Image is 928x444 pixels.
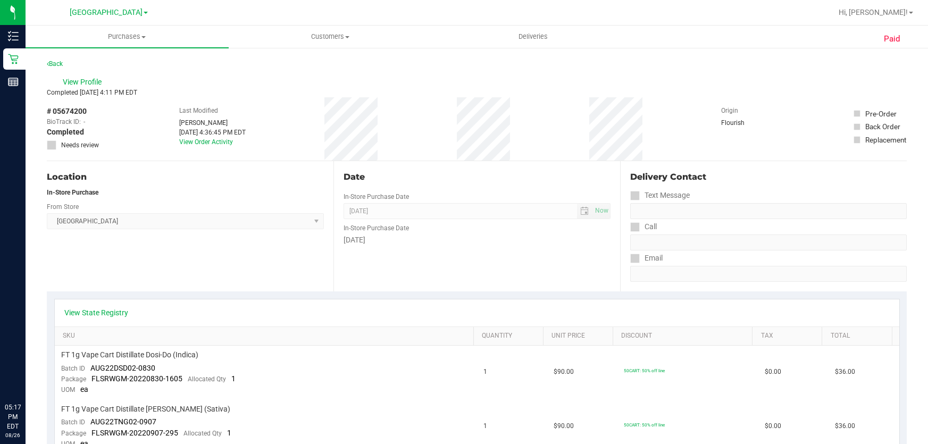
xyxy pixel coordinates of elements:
[761,332,818,340] a: Tax
[839,8,908,16] span: Hi, [PERSON_NAME]!
[26,32,229,41] span: Purchases
[63,77,105,88] span: View Profile
[344,223,409,233] label: In-Store Purchase Date
[90,364,155,372] span: AUG22DSD02-0830
[231,374,236,383] span: 1
[483,421,487,431] span: 1
[344,234,611,246] div: [DATE]
[865,121,900,132] div: Back Order
[61,375,86,383] span: Package
[624,422,665,428] span: 50CART: 50% off line
[229,26,432,48] a: Customers
[8,54,19,64] inline-svg: Retail
[482,332,539,340] a: Quantity
[83,117,85,127] span: -
[61,386,75,393] span: UOM
[179,106,218,115] label: Last Modified
[80,385,88,393] span: ea
[227,429,231,437] span: 1
[344,171,611,183] div: Date
[179,128,246,137] div: [DATE] 4:36:45 PM EDT
[624,368,665,373] span: 50CART: 50% off line
[47,127,84,138] span: Completed
[630,250,663,266] label: Email
[61,350,198,360] span: FT 1g Vape Cart Distillate Dosi-Do (Indica)
[835,421,855,431] span: $36.00
[64,307,128,318] a: View State Registry
[47,189,98,196] strong: In-Store Purchase
[621,332,748,340] a: Discount
[8,77,19,87] inline-svg: Reports
[61,418,85,426] span: Batch ID
[47,89,137,96] span: Completed [DATE] 4:11 PM EDT
[229,32,431,41] span: Customers
[91,374,182,383] span: FLSRWGM-20220830-1605
[183,430,222,437] span: Allocated Qty
[831,332,888,340] a: Total
[554,421,574,431] span: $90.00
[554,367,574,377] span: $90.00
[865,108,897,119] div: Pre-Order
[721,106,738,115] label: Origin
[630,219,657,234] label: Call
[865,135,906,145] div: Replacement
[26,26,229,48] a: Purchases
[11,359,43,391] iframe: Resource center
[551,332,609,340] a: Unit Price
[344,192,409,202] label: In-Store Purchase Date
[90,417,156,426] span: AUG22TNG02-0907
[47,60,63,68] a: Back
[630,171,907,183] div: Delivery Contact
[179,138,233,146] a: View Order Activity
[483,367,487,377] span: 1
[61,430,86,437] span: Package
[432,26,635,48] a: Deliveries
[765,421,781,431] span: $0.00
[91,429,178,437] span: FLSRWGM-20220907-295
[70,8,143,17] span: [GEOGRAPHIC_DATA]
[47,171,324,183] div: Location
[61,404,230,414] span: FT 1g Vape Cart Distillate [PERSON_NAME] (Sativa)
[8,31,19,41] inline-svg: Inventory
[179,118,246,128] div: [PERSON_NAME]
[5,431,21,439] p: 08/26
[630,234,907,250] input: Format: (999) 999-9999
[721,118,774,128] div: Flourish
[188,375,226,383] span: Allocated Qty
[504,32,562,41] span: Deliveries
[835,367,855,377] span: $36.00
[630,203,907,219] input: Format: (999) 999-9999
[47,117,81,127] span: BioTrack ID:
[63,332,469,340] a: SKU
[61,365,85,372] span: Batch ID
[61,140,99,150] span: Needs review
[630,188,690,203] label: Text Message
[5,403,21,431] p: 05:17 PM EDT
[47,202,79,212] label: From Store
[765,367,781,377] span: $0.00
[884,33,900,45] span: Paid
[47,106,87,117] span: # 05674200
